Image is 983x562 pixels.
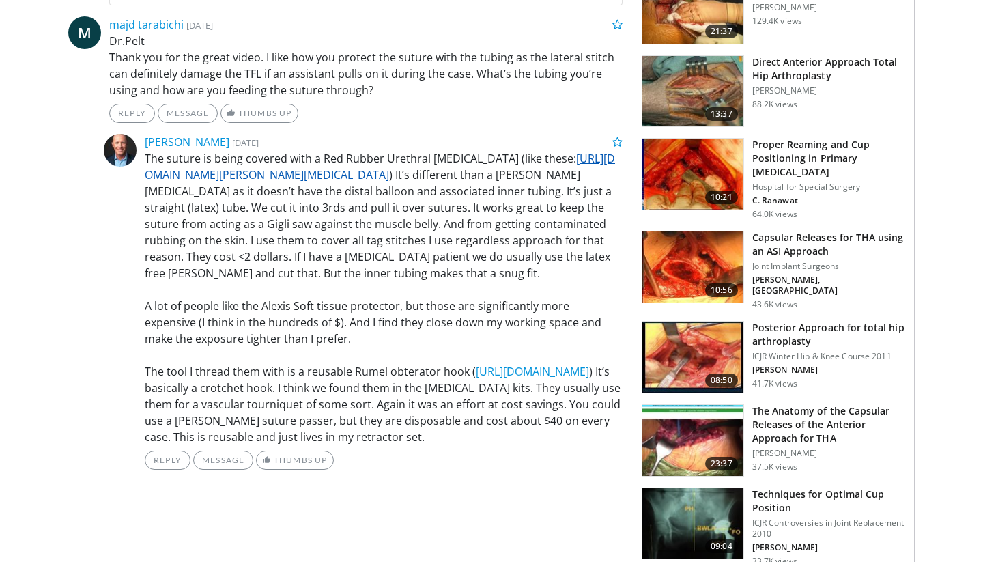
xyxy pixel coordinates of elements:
p: ICJR Winter Hip & Knee Course 2011 [752,351,906,362]
small: [DATE] [232,137,259,149]
a: 10:21 Proper Reaming and Cup Positioning in Primary [MEDICAL_DATA] Hospital for Special Surgery C... [642,138,906,220]
span: 08:50 [705,374,738,387]
h3: Posterior Approach for total hip arthroplasty [752,321,906,348]
img: c4ab79f4-af1a-4690-87a6-21f275021fd0.150x105_q85_crop-smart_upscale.jpg [642,405,743,476]
a: Thumbs Up [220,104,298,123]
a: M [68,16,101,49]
p: The suture is being covered with a Red Rubber Urethral [MEDICAL_DATA] (like these: ) It’s differe... [145,150,623,445]
p: [PERSON_NAME] [752,542,906,553]
a: Message [193,451,253,470]
p: C. Ranawat [752,195,906,206]
a: Reply [109,104,155,123]
p: [PERSON_NAME] [752,2,906,13]
p: 129.4K views [752,16,802,27]
p: Dr.Pelt Thank you for the great video. I like how you protect the suture with the tubing as the l... [109,33,623,98]
h3: The Anatomy of the Capsular Releases of the Anterior Approach for THA [752,404,906,445]
p: Joint Implant Surgeons [752,261,906,272]
p: [PERSON_NAME] [752,85,906,96]
h3: Techniques for Optimal Cup Position [752,488,906,515]
p: 88.2K views [752,99,797,110]
p: ICJR Controversies in Joint Replacement 2010 [752,518,906,539]
p: 41.7K views [752,378,797,389]
a: [URL][DOMAIN_NAME] [476,364,589,379]
span: 10:56 [705,283,738,297]
img: 9ceeadf7-7a50-4be6-849f-8c42a554e74d.150x105_q85_crop-smart_upscale.jpg [642,139,743,210]
a: Message [158,104,218,123]
h3: Capsular Releases for THA using an ASI Approach [752,231,906,258]
a: Thumbs Up [256,451,333,470]
a: [PERSON_NAME] [145,135,229,150]
p: 37.5K views [752,462,797,473]
img: Avatar [104,134,137,167]
span: 09:04 [705,539,738,553]
a: 23:37 The Anatomy of the Capsular Releases of the Anterior Approach for THA [PERSON_NAME] 37.5K v... [642,404,906,477]
a: 08:50 Posterior Approach for total hip arthroplasty ICJR Winter Hip & Knee Course 2011 [PERSON_NA... [642,321,906,393]
small: [DATE] [186,19,213,31]
p: [PERSON_NAME], [GEOGRAPHIC_DATA] [752,275,906,296]
a: Reply [145,451,190,470]
p: 64.0K views [752,209,797,220]
span: 21:37 [705,25,738,38]
p: [PERSON_NAME] [752,365,906,376]
p: [PERSON_NAME] [752,448,906,459]
a: [URL][DOMAIN_NAME][PERSON_NAME][MEDICAL_DATA] [145,151,615,182]
h3: Proper Reaming and Cup Positioning in Primary [MEDICAL_DATA] [752,138,906,179]
img: 314571_3.png.150x105_q85_crop-smart_upscale.jpg [642,231,743,303]
img: Screen_shot_2010-09-10_at_12.36.11_PM_2.png.150x105_q85_crop-smart_upscale.jpg [642,488,743,559]
img: 297873_0003_1.png.150x105_q85_crop-smart_upscale.jpg [642,322,743,393]
img: 294118_0000_1.png.150x105_q85_crop-smart_upscale.jpg [642,56,743,127]
a: 13:37 Direct Anterior Approach Total Hip Arthroplasty [PERSON_NAME] 88.2K views [642,55,906,128]
h3: Direct Anterior Approach Total Hip Arthroplasty [752,55,906,83]
p: Hospital for Special Surgery [752,182,906,193]
span: 13:37 [705,107,738,121]
p: 43.6K views [752,299,797,310]
a: 10:56 Capsular Releases for THA using an ASI Approach Joint Implant Surgeons [PERSON_NAME], [GEOG... [642,231,906,310]
span: 23:37 [705,457,738,470]
a: majd tarabichi [109,17,184,32]
span: 10:21 [705,191,738,204]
